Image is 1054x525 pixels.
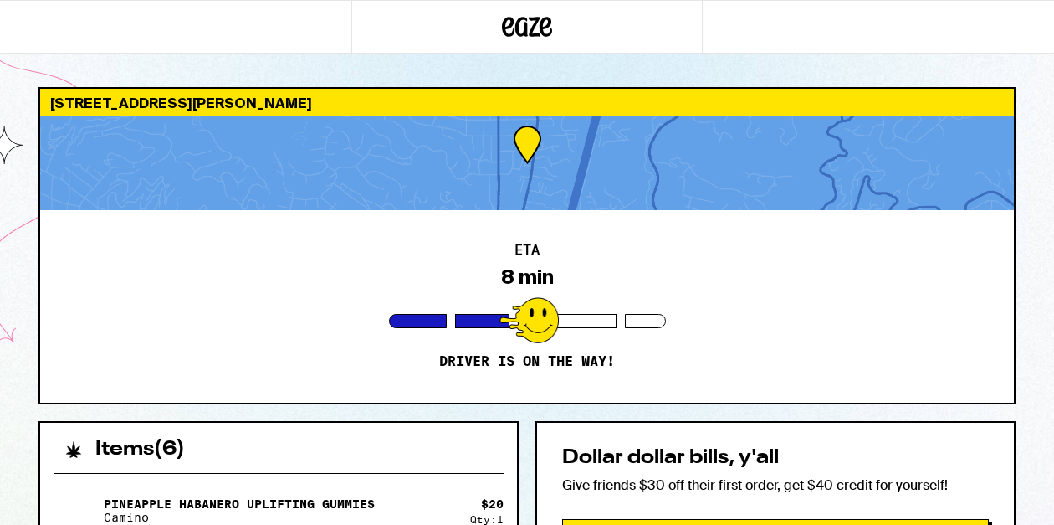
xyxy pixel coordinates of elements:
p: Pineapple Habanero Uplifting Gummies [104,497,375,511]
span: Hi. Need any help? [10,12,120,25]
div: 8 min [501,265,554,289]
div: Qty: 1 [470,514,504,525]
h2: ETA [514,244,540,257]
h2: Dollar dollar bills, y'all [562,448,989,468]
h2: Items ( 6 ) [95,440,185,460]
p: Driver is on the way! [439,353,615,370]
p: Camino [104,511,375,524]
div: $ 20 [481,497,504,511]
div: [STREET_ADDRESS][PERSON_NAME] [40,89,1014,116]
p: Give friends $30 off their first order, get $40 credit for yourself! [562,476,989,494]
